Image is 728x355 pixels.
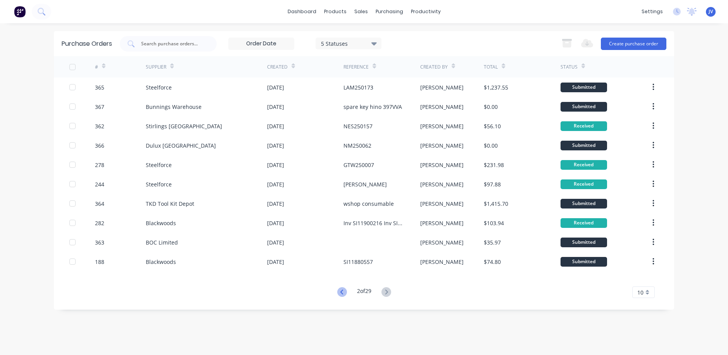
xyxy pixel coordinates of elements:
div: [PERSON_NAME] [420,219,464,227]
div: NES250157 [343,122,373,130]
div: Bunnings Warehouse [146,103,202,111]
div: [PERSON_NAME] [420,180,464,188]
div: wshop consumable [343,200,394,208]
div: GTW250007 [343,161,374,169]
div: $1,415.70 [484,200,508,208]
div: Submitted [561,199,607,209]
div: settings [638,6,667,17]
div: $0.00 [484,141,498,150]
div: $74.80 [484,258,501,266]
div: Submitted [561,257,607,267]
div: $1,237.55 [484,83,508,91]
div: $35.97 [484,238,501,246]
div: Received [561,218,607,228]
div: Dulux [GEOGRAPHIC_DATA] [146,141,216,150]
input: Order Date [229,38,294,50]
input: Search purchase orders... [140,40,205,48]
div: $103.94 [484,219,504,227]
div: [PERSON_NAME] [420,103,464,111]
div: $97.88 [484,180,501,188]
span: JV [709,8,713,15]
div: BOC Limited [146,238,178,246]
div: Supplier [146,64,166,71]
div: Received [561,179,607,189]
div: 244 [95,180,104,188]
div: [DATE] [267,200,284,208]
div: sales [350,6,372,17]
div: [DATE] [267,161,284,169]
div: [PERSON_NAME] [420,141,464,150]
div: NM250062 [343,141,371,150]
div: 5 Statuses [321,39,376,47]
button: Create purchase order [601,38,666,50]
div: Steelforce [146,161,172,169]
a: dashboard [284,6,320,17]
div: Received [561,160,607,170]
div: Submitted [561,102,607,112]
div: Status [561,64,578,71]
div: 364 [95,200,104,208]
div: [DATE] [267,141,284,150]
div: [DATE] [267,83,284,91]
span: 10 [637,288,643,296]
div: $0.00 [484,103,498,111]
div: LAM250173 [343,83,373,91]
div: Purchase Orders [62,39,112,48]
div: 2 of 29 [357,287,371,298]
div: SI11880557 [343,258,373,266]
div: $56.10 [484,122,501,130]
div: Blackwoods [146,258,176,266]
div: [PERSON_NAME] [343,180,387,188]
div: Created By [420,64,448,71]
div: spare key hino 397VVA [343,103,402,111]
div: products [320,6,350,17]
div: productivity [407,6,445,17]
div: Submitted [561,83,607,92]
div: [DATE] [267,180,284,188]
div: Inv SI11900216 Inv SI11900681 [343,219,404,227]
div: Steelforce [146,83,172,91]
div: 362 [95,122,104,130]
div: $231.98 [484,161,504,169]
div: [DATE] [267,122,284,130]
img: Factory [14,6,26,17]
div: [PERSON_NAME] [420,258,464,266]
div: [DATE] [267,258,284,266]
div: Submitted [561,141,607,150]
div: 365 [95,83,104,91]
div: [PERSON_NAME] [420,122,464,130]
div: 363 [95,238,104,246]
div: # [95,64,98,71]
div: 367 [95,103,104,111]
div: [PERSON_NAME] [420,83,464,91]
div: 282 [95,219,104,227]
div: [PERSON_NAME] [420,200,464,208]
div: Total [484,64,498,71]
div: Blackwoods [146,219,176,227]
div: [DATE] [267,238,284,246]
div: Created [267,64,288,71]
div: [PERSON_NAME] [420,238,464,246]
div: 188 [95,258,104,266]
div: [PERSON_NAME] [420,161,464,169]
div: Submitted [561,238,607,247]
div: [DATE] [267,103,284,111]
div: TKD Tool Kit Depot [146,200,194,208]
div: Steelforce [146,180,172,188]
div: 366 [95,141,104,150]
div: [DATE] [267,219,284,227]
div: Stirlings [GEOGRAPHIC_DATA] [146,122,222,130]
div: Reference [343,64,369,71]
div: 278 [95,161,104,169]
div: Received [561,121,607,131]
div: purchasing [372,6,407,17]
